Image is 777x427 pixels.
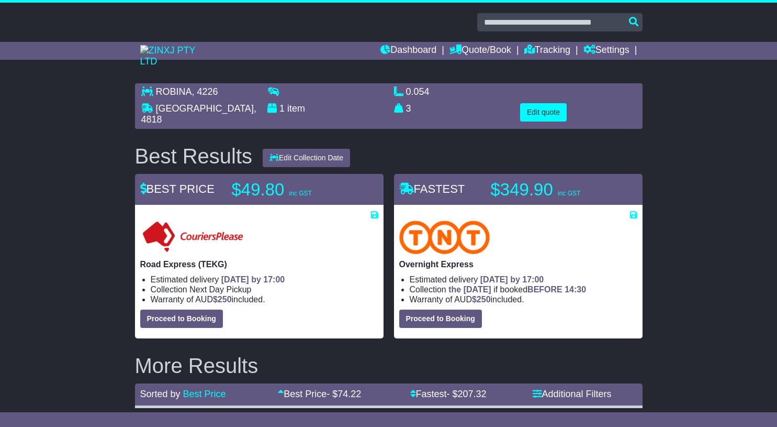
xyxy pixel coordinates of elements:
[449,42,511,60] a: Quote/Book
[447,389,487,399] span: - $
[130,145,258,168] div: Best Results
[218,295,232,304] span: 250
[583,42,629,60] a: Settings
[278,389,361,399] a: Best Price- $74.22
[151,294,378,304] li: Warranty of AUD included.
[410,389,487,399] a: Fastest- $207.32
[399,182,465,195] span: FASTEST
[527,285,562,294] span: BEFORE
[289,190,312,197] span: inc GST
[533,389,612,399] a: Additional Filters
[520,103,567,122] button: Edit quote
[183,389,226,399] a: Best Price
[279,103,285,114] span: 1
[221,275,285,284] span: [DATE] by 17:00
[140,182,215,195] span: BEST PRICE
[410,275,637,284] li: Estimated delivery
[263,149,350,167] button: Edit Collection Date
[472,295,491,304] span: $
[151,275,378,284] li: Estimated delivery
[399,310,482,328] button: Proceed to Booking
[140,221,245,254] img: CouriersPlease: Road Express (TEKG)
[477,295,491,304] span: 250
[189,285,251,294] span: Next Day Pickup
[151,284,378,294] li: Collection
[480,275,544,284] span: [DATE] by 17:00
[458,389,487,399] span: 207.32
[565,285,586,294] span: 14:30
[448,285,491,294] span: the [DATE]
[399,221,490,254] img: TNT Domestic: Overnight Express
[406,103,411,114] span: 3
[192,86,218,97] span: , 4226
[380,42,436,60] a: Dashboard
[337,389,361,399] span: 74.22
[491,179,622,200] p: $349.90
[287,103,305,114] span: item
[410,284,637,294] li: Collection
[156,86,192,97] span: ROBINA
[141,103,256,125] span: , 4818
[140,310,223,328] button: Proceed to Booking
[448,285,586,294] span: if booked
[232,179,363,200] p: $49.80
[156,103,254,114] span: [GEOGRAPHIC_DATA]
[410,294,637,304] li: Warranty of AUD included.
[524,42,570,60] a: Tracking
[140,259,378,269] p: Road Express (TEKG)
[558,190,580,197] span: inc GST
[140,389,181,399] span: Sorted by
[399,259,637,269] p: Overnight Express
[213,295,232,304] span: $
[326,389,361,399] span: - $
[406,86,430,97] span: 0.054
[135,354,643,377] h2: More Results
